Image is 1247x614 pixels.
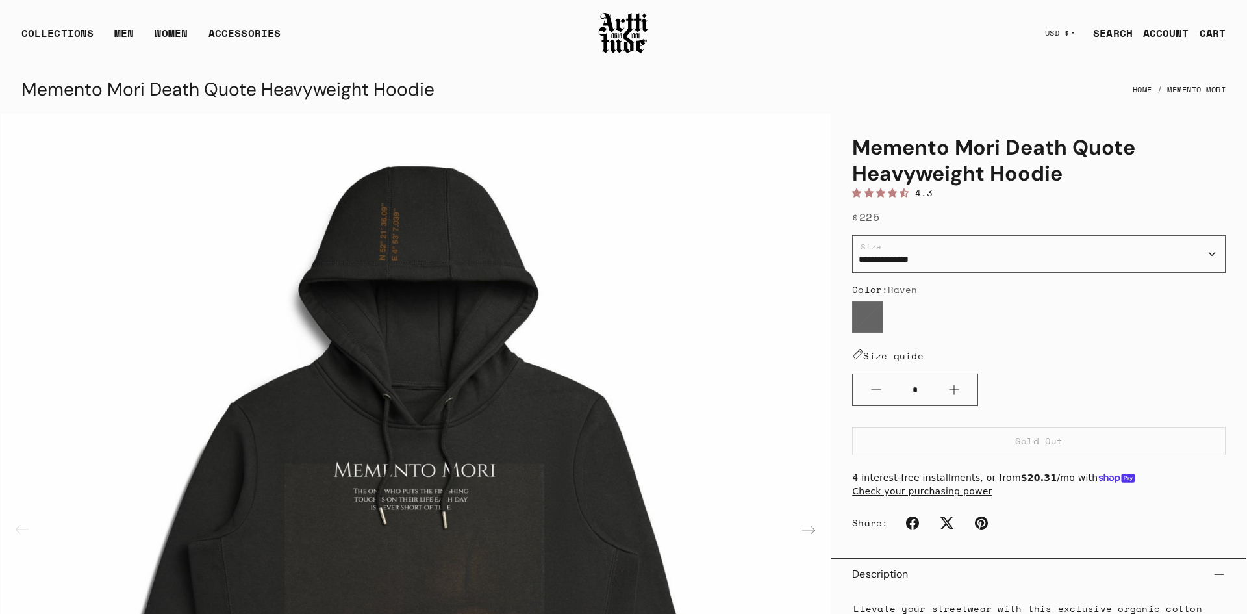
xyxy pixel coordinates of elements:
h1: Memento Mori Death Quote Heavyweight Hoodie [852,134,1226,186]
a: Pinterest [967,509,996,537]
div: Color: [852,283,1226,296]
span: Share: [852,517,888,530]
span: USD $ [1045,28,1070,38]
label: Raven [852,301,883,333]
a: WOMEN [155,25,188,51]
a: Home [1133,75,1152,104]
span: 4.3 [915,186,933,199]
div: COLLECTIONS [21,25,94,51]
a: Open cart [1189,20,1226,46]
button: Minus [853,374,900,405]
a: Memento Mori [1167,75,1226,104]
div: ACCESSORIES [208,25,281,51]
span: Raven [888,283,918,296]
ul: Main navigation [11,25,291,51]
div: Next slide [793,515,824,546]
a: SEARCH [1083,20,1133,46]
span: $225 [852,209,879,225]
a: ACCOUNT [1133,20,1189,46]
button: Description [852,559,1226,590]
a: Twitter [933,509,961,537]
button: USD $ [1037,19,1083,47]
button: Plus [931,374,977,405]
span: 4.33 stars [852,186,915,199]
a: Size guide [852,349,924,363]
img: Arttitude [598,11,649,55]
input: Quantity [900,378,931,402]
a: MEN [114,25,134,51]
button: Sold Out [852,427,1226,455]
div: CART [1200,25,1226,41]
a: Facebook [898,509,927,537]
div: Memento Mori Death Quote Heavyweight Hoodie [21,74,435,105]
